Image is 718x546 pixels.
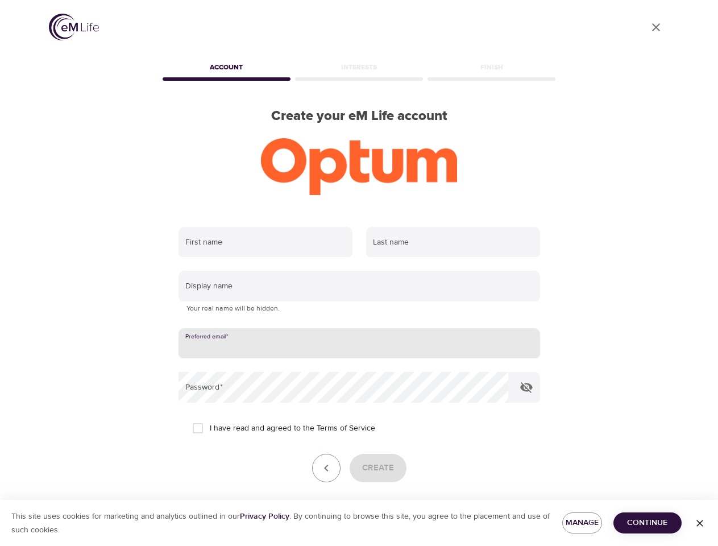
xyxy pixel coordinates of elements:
a: Terms of Service [317,423,375,435]
img: logo [49,14,99,40]
span: Manage [571,516,593,530]
span: I have read and agreed to the [210,423,375,435]
span: Continue [622,516,673,530]
a: close [642,14,670,41]
img: Optum-logo-ora-RGB.png [261,138,457,195]
p: Your real name will be hidden. [186,303,532,315]
button: Manage [562,512,602,533]
h2: Create your eM Life account [160,108,558,125]
a: Privacy Policy [240,511,289,522]
button: Continue [613,512,682,533]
